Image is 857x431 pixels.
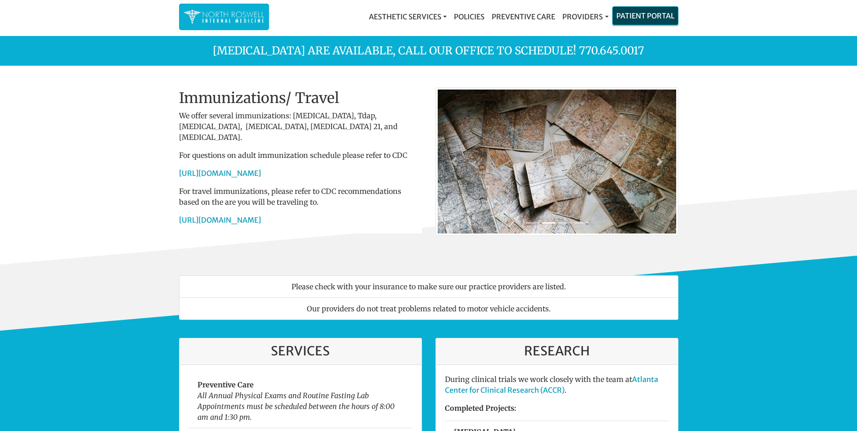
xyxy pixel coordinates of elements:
[197,380,254,389] strong: Preventive Care
[179,90,422,107] h2: Immunizations/ Travel
[445,404,516,413] strong: Completed Projects:
[179,186,422,207] p: For travel immunizations, please refer to CDC recommendations based on the are you will be travel...
[188,344,413,359] h3: Services
[184,8,265,26] img: North Roswell Internal Medicine
[365,8,450,26] a: Aesthetic Services
[179,275,678,298] li: Please check with your insurance to make sure our practice providers are listed.
[179,215,261,224] a: [URL][DOMAIN_NAME]
[488,8,559,26] a: Preventive Care
[172,43,685,59] p: [MEDICAL_DATA] are available, call our office to schedule! 770.645.0017
[613,7,678,25] a: Patient Portal
[450,8,488,26] a: Policies
[179,297,678,320] li: Our providers do not treat problems related to motor vehicle accidents.
[445,375,658,395] a: Atlanta Center for Clinical Research (ACCR)
[179,150,422,161] p: For questions on adult immunization schedule please refer to CDC
[179,110,422,143] p: We offer several immunizations: [MEDICAL_DATA], Tdap, [MEDICAL_DATA], [MEDICAL_DATA], [MEDICAL_DA...
[445,374,669,395] p: During clinical trials we work closely with the team at .
[179,169,261,178] a: [URL][DOMAIN_NAME]
[197,391,395,422] em: All Annual Physical Exams and Routine Fasting Lab Appointments must be scheduled between the hour...
[559,8,612,26] a: Providers
[445,344,669,359] h3: Research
